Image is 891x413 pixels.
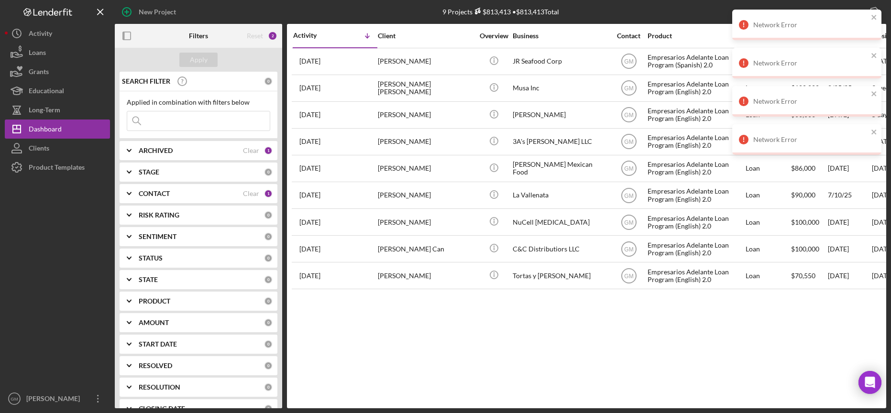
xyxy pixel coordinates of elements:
[299,111,320,119] time: 2025-08-08 15:22
[264,383,273,391] div: 0
[791,164,815,172] span: $86,000
[828,236,871,261] div: [DATE]
[264,297,273,305] div: 0
[139,2,176,22] div: New Project
[648,129,743,154] div: Empresarios Adelante Loan Program (English) 2.0
[828,183,871,208] div: 7/10/25
[29,158,85,179] div: Product Templates
[624,58,633,65] text: GM
[5,62,110,81] button: Grants
[513,129,608,154] div: 3A's [PERSON_NAME] LLC
[378,263,473,288] div: [PERSON_NAME]
[5,139,110,158] button: Clients
[746,156,790,181] div: Loan
[828,156,871,181] div: [DATE]
[513,236,608,261] div: C&C Distributiors LLC
[29,43,46,65] div: Loans
[648,263,743,288] div: Empresarios Adelante Loan Program (English) 2.0
[139,233,176,240] b: SENTIMENT
[139,340,177,348] b: START DATE
[624,246,633,252] text: GM
[139,405,185,413] b: CLOSING DATE
[648,183,743,208] div: Empresarios Adelante Loan Program (English) 2.0
[127,98,270,106] div: Applied in combination with filters below
[513,209,608,235] div: NuCell [MEDICAL_DATA]
[122,77,170,85] b: SEARCH FILTER
[247,32,263,40] div: Reset
[753,98,868,105] div: Network Error
[648,32,743,40] div: Product
[378,183,473,208] div: [PERSON_NAME]
[648,76,743,101] div: Empresarios Adelante Loan Program (English) 2.0
[299,164,320,172] time: 2025-07-23 01:10
[264,275,273,284] div: 0
[624,165,633,172] text: GM
[5,389,110,408] button: GM[PERSON_NAME]
[473,8,511,16] div: $813,413
[5,120,110,139] button: Dashboard
[5,24,110,43] a: Activity
[513,102,608,128] div: [PERSON_NAME]
[513,76,608,101] div: Musa Inc
[624,139,633,145] text: GM
[243,147,259,154] div: Clear
[746,183,790,208] div: Loan
[268,31,277,41] div: 2
[29,81,64,103] div: Educational
[513,263,608,288] div: Tortas y [PERSON_NAME]
[828,209,871,235] div: [DATE]
[791,245,819,253] span: $100,000
[791,218,819,226] span: $100,000
[139,190,170,197] b: CONTACT
[746,236,790,261] div: Loan
[648,102,743,128] div: Empresarios Adelante Loan Program (English) 2.0
[871,128,878,137] button: close
[791,272,815,280] span: $70,550
[648,156,743,181] div: Empresarios Adelante Loan Program (English) 2.0
[5,100,110,120] button: Long-Term
[5,43,110,62] a: Loans
[264,404,273,413] div: 0
[842,2,862,22] div: Export
[513,183,608,208] div: La Vallenata
[243,190,259,197] div: Clear
[299,272,320,280] time: 2025-05-22 12:59
[378,236,473,261] div: [PERSON_NAME] Can
[611,32,647,40] div: Contact
[189,32,208,40] b: Filters
[378,156,473,181] div: [PERSON_NAME]
[139,276,158,283] b: STATE
[264,254,273,262] div: 0
[29,120,62,141] div: Dashboard
[378,129,473,154] div: [PERSON_NAME]
[264,168,273,176] div: 0
[378,209,473,235] div: [PERSON_NAME]
[264,146,273,155] div: 1
[139,383,180,391] b: RESOLUTION
[378,76,473,101] div: [PERSON_NAME] [PERSON_NAME]
[299,57,320,65] time: 2025-09-06 18:34
[871,13,878,22] button: close
[264,211,273,219] div: 0
[871,90,878,99] button: close
[442,8,559,16] div: 9 Projects • $813,413 Total
[299,138,320,145] time: 2025-07-25 02:09
[29,24,52,45] div: Activity
[828,263,871,288] div: [DATE]
[5,81,110,100] button: Educational
[624,192,633,199] text: GM
[264,77,273,86] div: 0
[24,389,86,411] div: [PERSON_NAME]
[624,85,633,92] text: GM
[29,62,49,84] div: Grants
[139,211,179,219] b: RISK RATING
[791,191,815,199] span: $90,000
[378,49,473,74] div: [PERSON_NAME]
[190,53,208,67] div: Apply
[139,362,172,370] b: RESOLVED
[11,396,18,402] text: GM
[139,297,170,305] b: PRODUCT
